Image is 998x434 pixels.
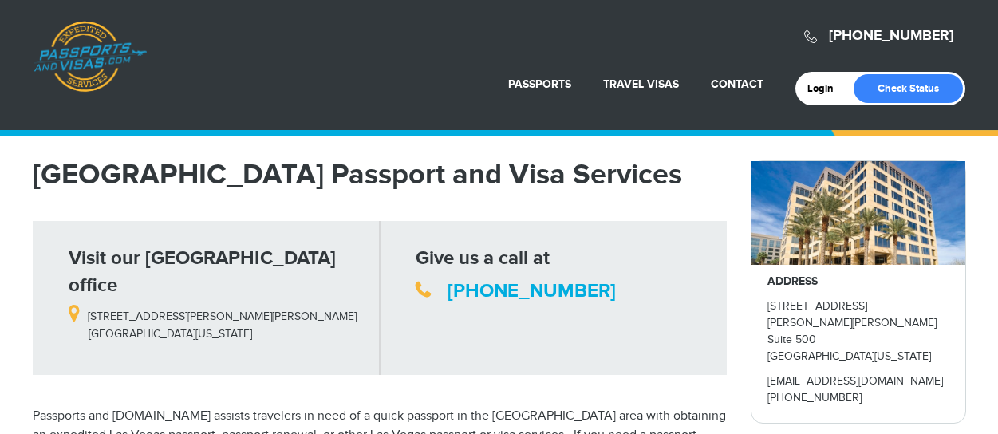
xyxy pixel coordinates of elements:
a: Login [807,82,845,95]
a: Passports & [DOMAIN_NAME] [34,21,147,93]
a: [EMAIL_ADDRESS][DOMAIN_NAME] [767,375,943,388]
a: [PHONE_NUMBER] [448,279,616,302]
p: [STREET_ADDRESS][PERSON_NAME][PERSON_NAME] Suite 500 [GEOGRAPHIC_DATA][US_STATE] [767,298,949,365]
p: [PHONE_NUMBER] [767,390,949,407]
strong: Give us a call at [416,247,550,270]
a: [PHONE_NUMBER] [829,27,953,45]
a: Passports [508,77,571,91]
a: Contact [711,77,763,91]
strong: ADDRESS [767,274,818,288]
strong: Visit our [GEOGRAPHIC_DATA] office [69,247,336,297]
h1: [GEOGRAPHIC_DATA] Passport and Visa Services [33,160,727,189]
p: [STREET_ADDRESS][PERSON_NAME][PERSON_NAME] [GEOGRAPHIC_DATA][US_STATE] [69,299,368,342]
a: Travel Visas [603,77,679,91]
a: Check Status [854,74,963,103]
img: howardhughes_-_28de80_-_029b8f063c7946511503b0bb3931d518761db640.jpg [751,161,965,265]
